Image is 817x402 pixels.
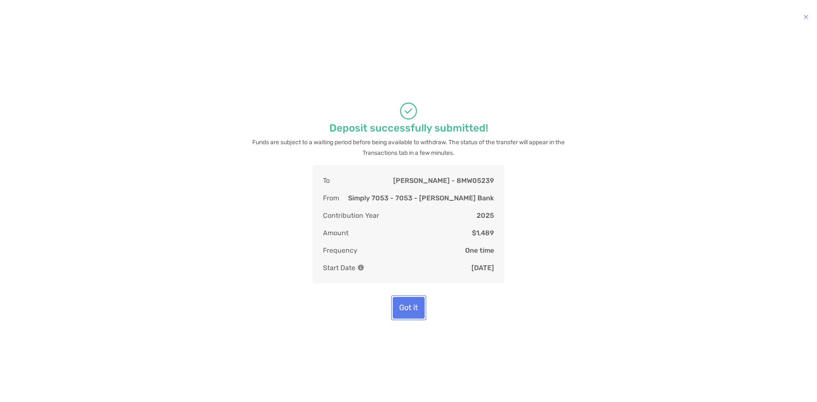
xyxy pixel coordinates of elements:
p: Amount [323,228,349,238]
p: To [323,175,330,186]
p: 2025 [477,210,494,221]
p: One time [465,245,494,256]
button: Got it [393,297,425,319]
p: Contribution Year [323,210,379,221]
p: Start Date [323,262,364,273]
p: Funds are subject to a waiting period before being available to withdraw. The status of the trans... [249,137,568,158]
img: Information Icon [358,265,364,271]
p: Simply 7053 - 7053 - [PERSON_NAME] Bank [348,193,494,203]
p: [PERSON_NAME] - 8MW05239 [393,175,494,186]
p: $1,489 [472,228,494,238]
p: [DATE] [471,262,494,273]
p: Deposit successfully submitted! [329,123,488,134]
p: From [323,193,339,203]
p: Frequency [323,245,357,256]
